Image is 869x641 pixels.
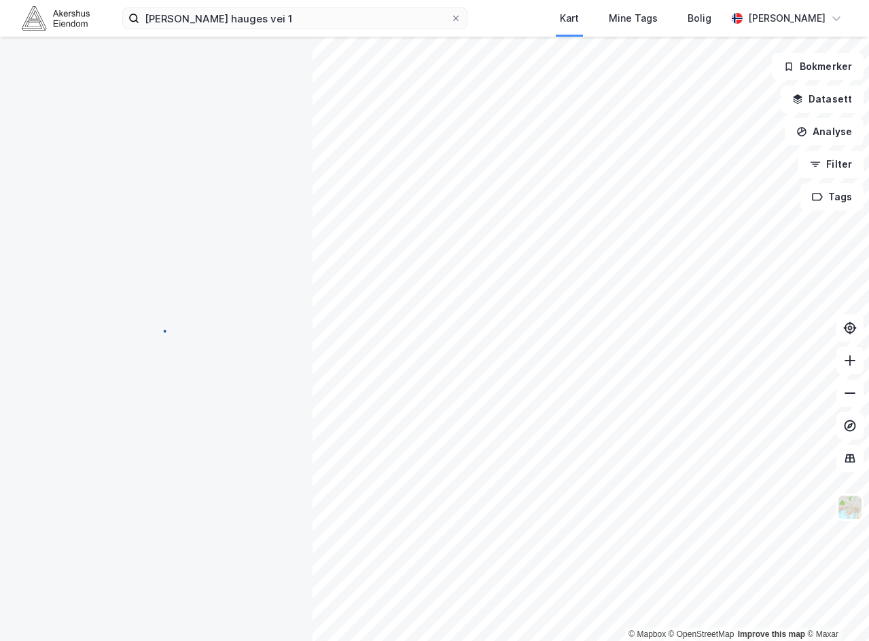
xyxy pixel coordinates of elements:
input: Søk på adresse, matrikkel, gårdeiere, leietakere eller personer [139,8,450,29]
button: Tags [800,183,864,210]
div: Kart [560,10,579,26]
button: Filter [798,151,864,178]
iframe: Chat Widget [801,576,869,641]
button: Analyse [785,118,864,145]
div: Bolig [688,10,711,26]
a: Mapbox [628,629,666,639]
a: OpenStreetMap [669,629,734,639]
button: Datasett [781,86,864,113]
img: Z [837,494,863,520]
div: Kontrollprogram for chat [801,576,869,641]
div: [PERSON_NAME] [748,10,826,26]
a: Improve this map [738,629,805,639]
button: Bokmerker [772,53,864,80]
div: Mine Tags [609,10,658,26]
img: akershus-eiendom-logo.9091f326c980b4bce74ccdd9f866810c.svg [22,6,90,30]
img: spinner.a6d8c91a73a9ac5275cf975e30b51cfb.svg [145,320,167,342]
